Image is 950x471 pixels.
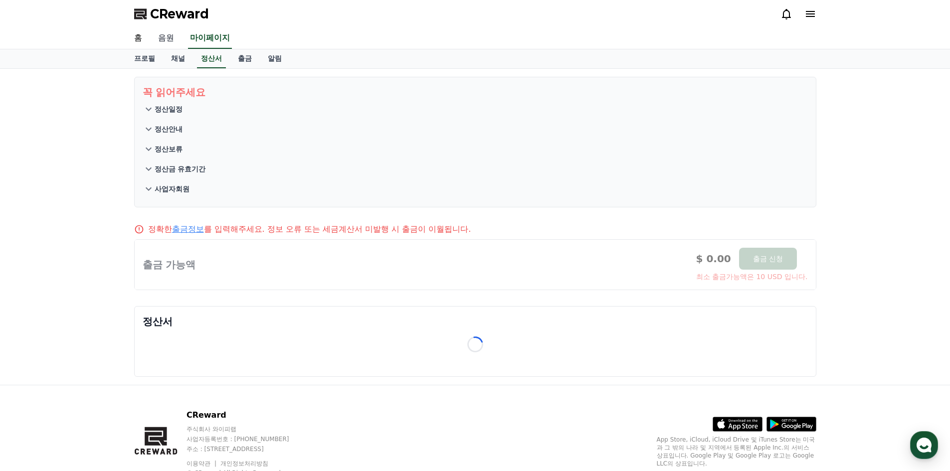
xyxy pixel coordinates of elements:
[148,223,471,235] p: 정확한 를 입력해주세요. 정보 오류 또는 세금계산서 미발행 시 출금이 이월됩니다.
[197,49,226,68] a: 정산서
[187,445,308,453] p: 주소 : [STREET_ADDRESS]
[143,179,808,199] button: 사업자회원
[155,144,183,154] p: 정산보류
[187,409,308,421] p: CReward
[143,314,808,328] p: 정산서
[143,119,808,139] button: 정산안내
[66,316,129,341] a: 대화
[143,139,808,159] button: 정산보류
[163,49,193,68] a: 채널
[187,460,218,467] a: 이용약관
[150,6,209,22] span: CReward
[154,331,166,339] span: 설정
[143,159,808,179] button: 정산금 유효기간
[260,49,290,68] a: 알림
[172,224,204,234] a: 출금정보
[129,316,191,341] a: 설정
[155,124,183,134] p: 정산안내
[143,99,808,119] button: 정산일정
[143,85,808,99] p: 꼭 읽어주세요
[126,49,163,68] a: 프로필
[188,28,232,49] a: 마이페이지
[150,28,182,49] a: 음원
[134,6,209,22] a: CReward
[31,331,37,339] span: 홈
[126,28,150,49] a: 홈
[91,331,103,339] span: 대화
[230,49,260,68] a: 출금
[187,435,308,443] p: 사업자등록번호 : [PHONE_NUMBER]
[187,425,308,433] p: 주식회사 와이피랩
[155,184,190,194] p: 사업자회원
[155,104,183,114] p: 정산일정
[220,460,268,467] a: 개인정보처리방침
[3,316,66,341] a: 홈
[155,164,206,174] p: 정산금 유효기간
[657,436,816,468] p: App Store, iCloud, iCloud Drive 및 iTunes Store는 미국과 그 밖의 나라 및 지역에서 등록된 Apple Inc.의 서비스 상표입니다. Goo...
